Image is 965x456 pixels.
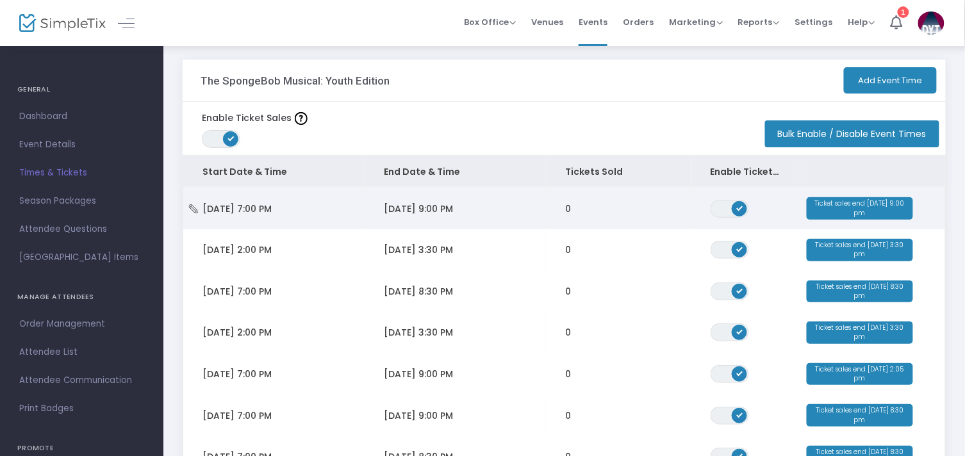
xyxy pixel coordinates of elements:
span: Attendee Questions [19,221,144,238]
button: Add Event Time [844,67,937,94]
span: Times & Tickets [19,165,144,181]
span: Orders [623,6,654,38]
span: Reports [738,16,780,28]
label: Enable Ticket Sales [202,111,308,125]
span: [DATE] 7:00 PM [202,409,272,422]
div: 1 [898,6,909,17]
span: Ticket sales end [DATE] 3:30 pm [807,322,914,344]
span: Order Management [19,316,144,332]
span: [DATE] 2:00 PM [202,326,272,339]
span: 0 [565,202,571,215]
span: Settings [795,6,833,38]
h4: MANAGE ATTENDEES [17,284,146,310]
h4: GENERAL [17,77,146,102]
span: [DATE] 2:00 PM [202,243,272,256]
span: [GEOGRAPHIC_DATA] Items [19,249,144,266]
span: Box Office [464,16,516,28]
th: Start Date & Time [183,156,365,188]
span: 0 [565,243,571,256]
span: Ticket sales end [DATE] 3:30 pm [807,239,914,261]
span: [DATE] 8:30 PM [384,285,453,298]
th: Enable Ticket Sales [691,156,800,188]
span: [DATE] 9:00 PM [384,409,453,422]
button: Bulk Enable / Disable Event Times [765,120,939,147]
th: End Date & Time [365,156,546,188]
span: [DATE] 9:00 PM [384,368,453,380]
span: Dashboard [19,108,144,125]
span: ON [736,370,743,377]
span: ON [736,246,743,252]
span: 0 [565,326,571,339]
span: ON [228,135,235,142]
span: [DATE] 3:30 PM [384,326,453,339]
th: Tickets Sold [546,156,691,188]
span: [DATE] 3:30 PM [384,243,453,256]
span: Season Packages [19,193,144,209]
span: [DATE] 7:00 PM [202,202,272,215]
span: ON [736,411,743,418]
span: Ticket sales end [DATE] 8:30 pm [807,281,914,303]
span: 0 [565,368,571,380]
span: Help [848,16,875,28]
span: Print Badges [19,400,144,417]
span: 0 [565,285,571,298]
span: ON [736,287,743,293]
span: Ticket sales end [DATE] 9:00 pm [807,197,914,220]
h3: The SpongeBob Musical: Youth Edition [201,74,390,87]
span: Attendee Communication [19,372,144,389]
span: [DATE] 7:00 PM [202,285,272,298]
span: Events [579,6,607,38]
span: [DATE] 7:00 PM [202,368,272,380]
span: Attendee List [19,344,144,361]
span: Event Details [19,136,144,153]
span: ON [736,329,743,335]
span: 0 [565,409,571,422]
span: [DATE] 9:00 PM [384,202,453,215]
span: Marketing [669,16,723,28]
span: Ticket sales end [DATE] 2:05 pm [807,363,914,386]
span: ON [736,204,743,211]
img: question-mark [295,112,308,125]
span: Ticket sales end [DATE] 8:30 pm [807,404,914,427]
span: Venues [531,6,563,38]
